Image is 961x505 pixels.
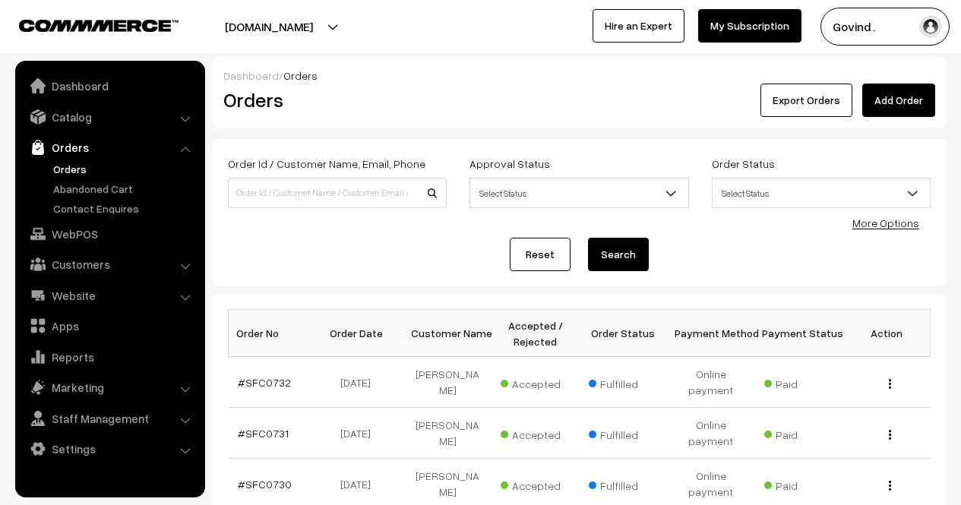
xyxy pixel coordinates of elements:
button: Govind . [820,8,950,46]
span: Paid [764,372,840,392]
td: Online payment [667,357,755,408]
a: More Options [852,216,919,229]
a: Hire an Expert [593,9,684,43]
span: Select Status [469,178,688,208]
a: My Subscription [698,9,801,43]
button: Search [588,238,649,271]
a: Marketing [19,374,200,401]
span: Fulfilled [589,423,665,443]
td: [DATE] [316,357,404,408]
td: [PERSON_NAME] [404,357,492,408]
a: Customers [19,251,200,278]
a: #SFC0730 [238,478,292,491]
a: Add Order [862,84,935,117]
div: / [223,68,935,84]
a: Website [19,282,200,309]
a: #SFC0731 [238,427,289,440]
span: Fulfilled [589,474,665,494]
a: COMMMERCE [19,15,152,33]
a: Dashboard [223,69,279,82]
td: [PERSON_NAME] [404,408,492,459]
button: [DOMAIN_NAME] [172,8,366,46]
label: Order Status [712,156,775,172]
th: Action [842,310,931,357]
img: Menu [889,379,891,389]
img: COMMMERCE [19,20,179,31]
a: WebPOS [19,220,200,248]
img: Menu [889,430,891,440]
img: Menu [889,481,891,491]
td: Online payment [667,408,755,459]
a: Contact Enquires [49,200,200,216]
span: Accepted [501,423,577,443]
span: Accepted [501,372,577,392]
th: Order No [229,310,317,357]
th: Payment Method [667,310,755,357]
span: Orders [283,69,318,82]
a: Staff Management [19,405,200,432]
span: Fulfilled [589,372,665,392]
span: Accepted [501,474,577,494]
img: user [919,15,942,38]
a: Orders [49,161,200,177]
a: Apps [19,312,200,339]
a: Dashboard [19,72,200,99]
span: Select Status [470,180,688,207]
th: Order Date [316,310,404,357]
h2: Orders [223,88,445,112]
th: Customer Name [404,310,492,357]
span: Select Status [713,180,930,207]
span: Paid [764,474,840,494]
label: Order Id / Customer Name, Email, Phone [228,156,425,172]
button: Export Orders [760,84,852,117]
a: Reset [510,238,571,271]
a: Orders [19,134,200,161]
a: #SFC0732 [238,376,291,389]
th: Accepted / Rejected [492,310,580,357]
span: Select Status [712,178,931,208]
span: Paid [764,423,840,443]
th: Order Status [580,310,668,357]
label: Approval Status [469,156,550,172]
td: [DATE] [316,408,404,459]
th: Payment Status [755,310,843,357]
a: Reports [19,343,200,371]
a: Abandoned Cart [49,181,200,197]
input: Order Id / Customer Name / Customer Email / Customer Phone [228,178,447,208]
a: Settings [19,435,200,462]
a: Catalog [19,103,200,131]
